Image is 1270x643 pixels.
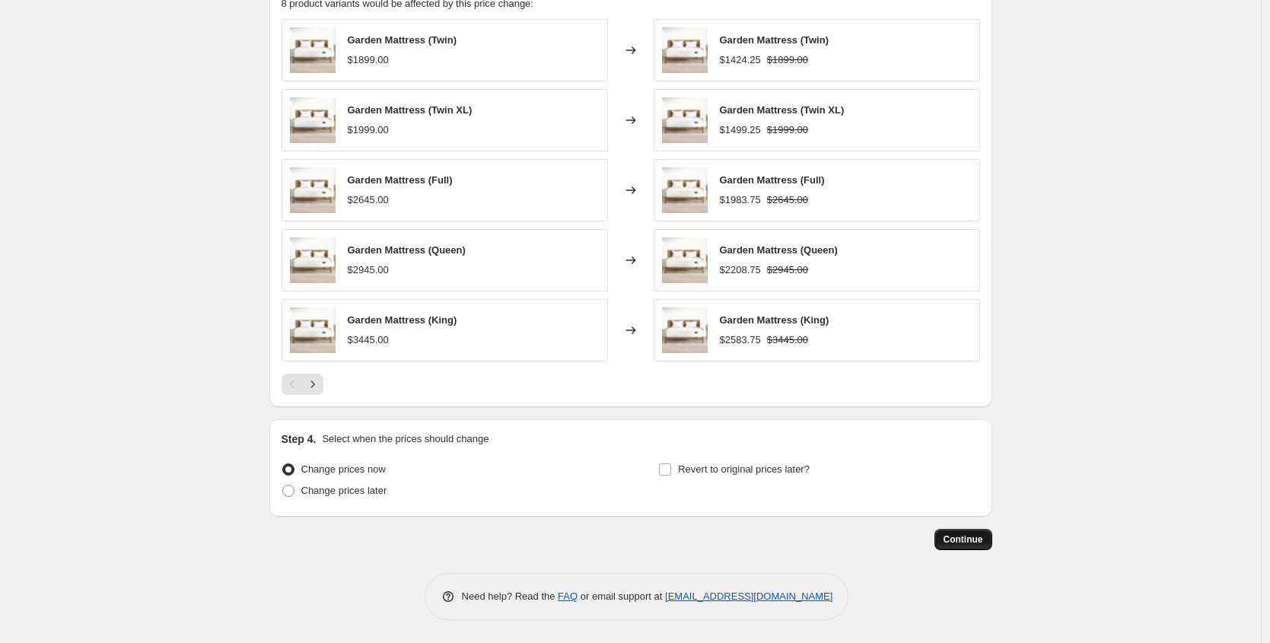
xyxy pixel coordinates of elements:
span: Garden Mattress (Queen) [348,244,466,256]
strike: $2645.00 [767,193,808,208]
nav: Pagination [282,374,323,395]
span: Change prices later [301,485,387,496]
p: Select when the prices should change [322,431,489,447]
span: Continue [944,533,983,546]
img: GardenMattressFrontWithLabel_80x.jpg [662,97,708,143]
button: Next [302,374,323,395]
div: $2645.00 [348,193,389,208]
span: Garden Mattress (King) [720,314,829,326]
span: Change prices now [301,463,386,475]
img: GardenMattressFrontWithLabel_80x.jpg [662,307,708,353]
a: [EMAIL_ADDRESS][DOMAIN_NAME] [665,590,832,602]
img: GardenMattressFrontWithLabel_80x.jpg [662,27,708,73]
span: Need help? Read the [462,590,559,602]
img: GardenMattressFrontWithLabel_80x.jpg [662,167,708,213]
img: GardenMattressFrontWithLabel_80x.jpg [290,167,336,213]
div: $2945.00 [348,263,389,278]
img: GardenMattressFrontWithLabel_80x.jpg [290,27,336,73]
img: GardenMattressFrontWithLabel_80x.jpg [290,97,336,143]
span: Garden Mattress (Twin XL) [348,104,473,116]
button: Continue [934,529,992,550]
div: $1499.25 [720,123,761,138]
a: FAQ [558,590,578,602]
div: $1983.75 [720,193,761,208]
span: Revert to original prices later? [678,463,810,475]
div: $1424.25 [720,53,761,68]
strike: $1899.00 [767,53,808,68]
span: Garden Mattress (Full) [720,174,825,186]
strike: $2945.00 [767,263,808,278]
div: $1999.00 [348,123,389,138]
span: Garden Mattress (Full) [348,174,453,186]
span: Garden Mattress (Twin XL) [720,104,845,116]
span: Garden Mattress (King) [348,314,457,326]
strike: $3445.00 [767,333,808,348]
div: $1899.00 [348,53,389,68]
div: $2583.75 [720,333,761,348]
div: $3445.00 [348,333,389,348]
img: GardenMattressFrontWithLabel_80x.jpg [662,237,708,283]
span: Garden Mattress (Twin) [720,34,829,46]
img: GardenMattressFrontWithLabel_80x.jpg [290,307,336,353]
h2: Step 4. [282,431,317,447]
strike: $1999.00 [767,123,808,138]
span: or email support at [578,590,665,602]
span: Garden Mattress (Queen) [720,244,838,256]
span: Garden Mattress (Twin) [348,34,457,46]
div: $2208.75 [720,263,761,278]
img: GardenMattressFrontWithLabel_80x.jpg [290,237,336,283]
